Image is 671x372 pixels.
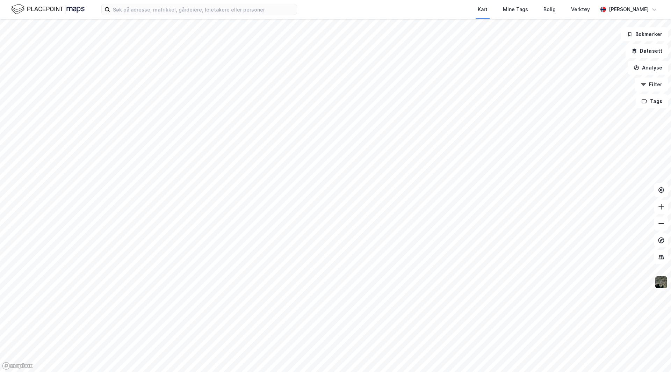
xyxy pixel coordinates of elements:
button: Datasett [626,44,668,58]
div: Verktøy [571,5,590,14]
button: Analyse [628,61,668,75]
div: Mine Tags [503,5,528,14]
button: Tags [636,94,668,108]
div: Kontrollprogram for chat [636,338,671,372]
div: Bolig [543,5,556,14]
a: Mapbox homepage [2,362,33,370]
img: 9k= [655,276,668,289]
input: Søk på adresse, matrikkel, gårdeiere, leietakere eller personer [110,4,297,15]
button: Bokmerker [621,27,668,41]
div: Kart [478,5,488,14]
button: Filter [635,78,668,92]
div: [PERSON_NAME] [609,5,649,14]
iframe: Chat Widget [636,338,671,372]
img: logo.f888ab2527a4732fd821a326f86c7f29.svg [11,3,85,15]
